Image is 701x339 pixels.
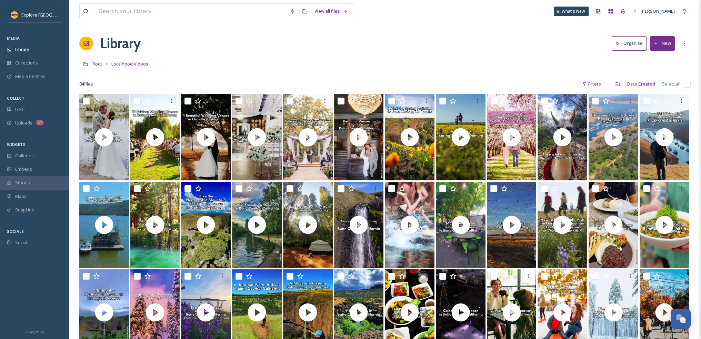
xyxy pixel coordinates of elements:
[579,77,604,91] div: Filters
[111,60,148,68] a: Localhood Videos
[15,152,34,159] span: Galleries
[436,182,485,268] img: thumbnail
[15,239,30,246] span: Socials
[232,182,282,268] img: thumbnail
[24,330,44,334] span: Privacy Policy
[15,46,29,53] span: Library
[385,182,434,268] img: thumbnail
[7,96,24,101] span: COLLECT
[334,94,384,180] img: thumbnail
[7,36,20,41] span: MEDIA
[21,11,82,18] span: Explore [GEOGRAPHIC_DATA]
[538,182,587,268] img: thumbnail
[334,182,384,268] img: thumbnail
[130,182,180,268] img: thumbnail
[283,94,333,180] img: thumbnail
[641,8,675,14] span: [PERSON_NAME]
[662,81,680,87] span: Select all
[24,327,44,336] a: Privacy Policy
[15,73,46,80] span: Media Centres
[79,94,129,180] img: thumbnail
[589,94,638,180] img: thumbnail
[624,77,659,91] div: Date Created
[7,229,24,234] span: SOCIALS
[15,193,27,200] span: Maps
[554,7,589,16] a: What's New
[7,142,25,147] span: WIDGETS
[15,179,30,186] span: Stories
[283,182,333,268] img: thumbnail
[15,60,38,66] span: Collections
[79,81,93,87] span: 84 file s
[589,182,638,268] img: thumbnail
[640,94,689,180] img: thumbnail
[650,36,675,50] button: New
[15,207,34,213] span: SnapLink
[96,4,286,19] input: Search your library
[130,94,180,180] img: thumbnail
[436,94,485,180] img: thumbnail
[232,94,282,180] img: thumbnail
[15,166,32,172] span: Embeds
[538,94,587,180] img: thumbnail
[385,94,434,180] img: thumbnail
[311,4,351,18] a: View all files
[92,61,102,67] span: Root
[671,309,691,329] button: Open Chat
[15,106,24,113] span: UGC
[15,120,32,126] span: Uploads
[111,61,148,67] span: Localhood Videos
[100,33,141,54] a: Library
[36,120,44,126] div: 27
[612,36,647,50] button: Organise
[11,11,18,18] img: Butte%20County%20logo.png
[640,182,689,268] img: thumbnail
[79,182,129,268] img: thumbnail
[487,94,537,180] img: thumbnail
[487,182,537,268] img: thumbnail
[181,94,231,180] img: thumbnail
[629,4,678,18] a: [PERSON_NAME]
[181,182,231,268] img: thumbnail
[92,60,102,68] a: Root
